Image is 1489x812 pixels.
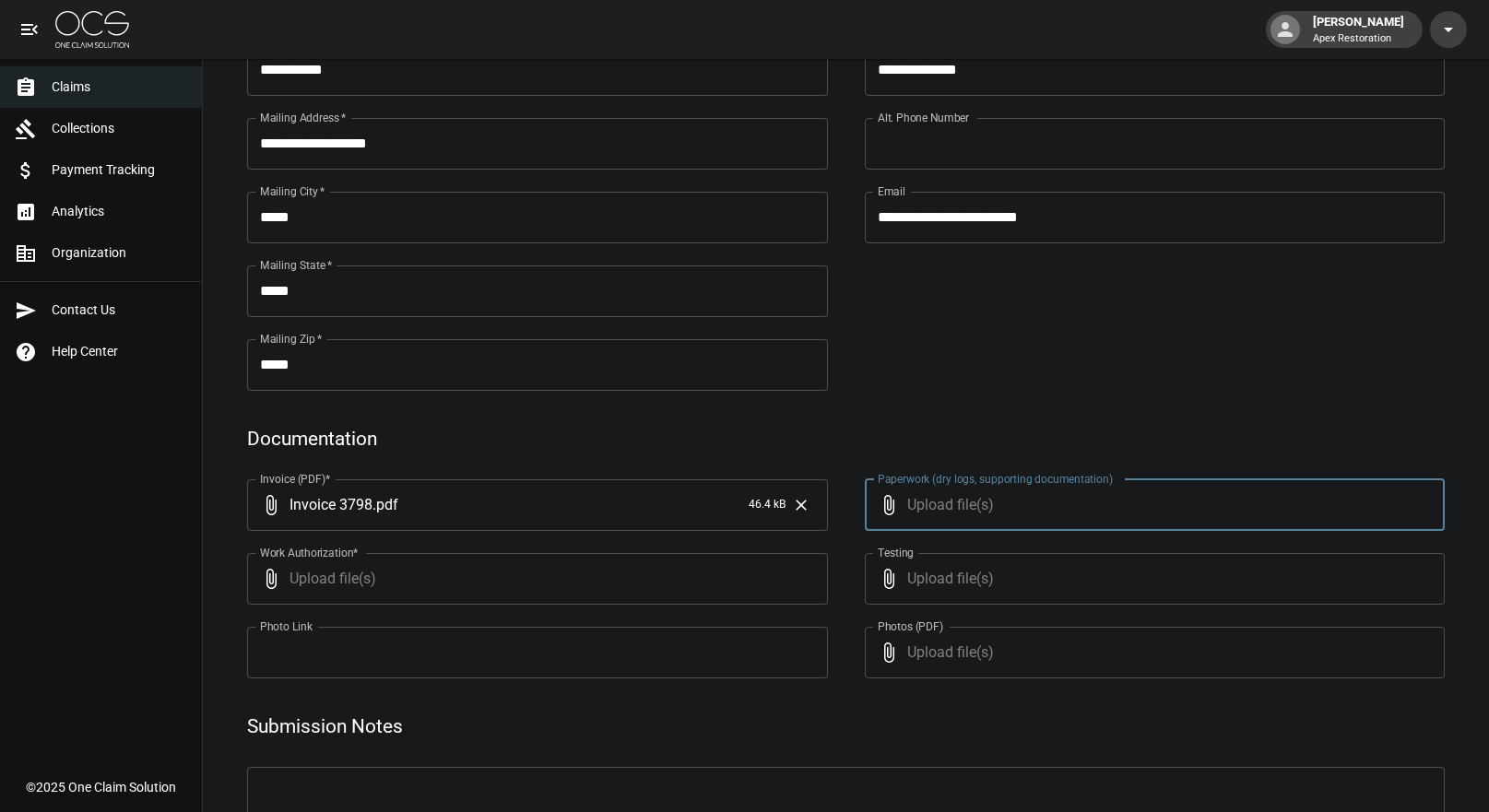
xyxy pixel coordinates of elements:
[787,491,815,519] button: Clear
[260,618,313,634] label: Photo Link
[1313,31,1404,47] p: Apex Restoration
[260,545,359,560] label: Work Authorization*
[1306,13,1412,46] div: [PERSON_NAME]
[26,778,176,796] div: © 2025 One Claim Solution
[260,471,331,487] label: Invoice (PDF)*
[260,110,346,125] label: Mailing Address
[55,11,129,48] img: ocs-logo-white-transparent.png
[878,545,914,560] label: Testing
[11,11,48,48] button: open drawer
[52,202,187,221] span: Analytics
[52,300,187,320] span: Contact Us
[52,243,187,263] span: Organization
[52,342,187,361] span: Help Center
[290,553,778,605] span: Upload file(s)
[878,471,1113,487] label: Paperwork (dry logs, supporting documentation)
[907,553,1396,605] span: Upload file(s)
[878,110,969,125] label: Alt. Phone Number
[52,119,187,138] span: Collections
[52,77,187,97] span: Claims
[260,331,323,347] label: Mailing Zip
[290,494,372,515] span: Invoice 3798
[907,479,1396,531] span: Upload file(s)
[260,257,332,273] label: Mailing State
[878,183,905,199] label: Email
[907,627,1396,678] span: Upload file(s)
[372,494,398,515] span: . pdf
[260,183,325,199] label: Mailing City
[878,618,943,634] label: Photos (PDF)
[749,496,786,514] span: 46.4 kB
[52,160,187,180] span: Payment Tracking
